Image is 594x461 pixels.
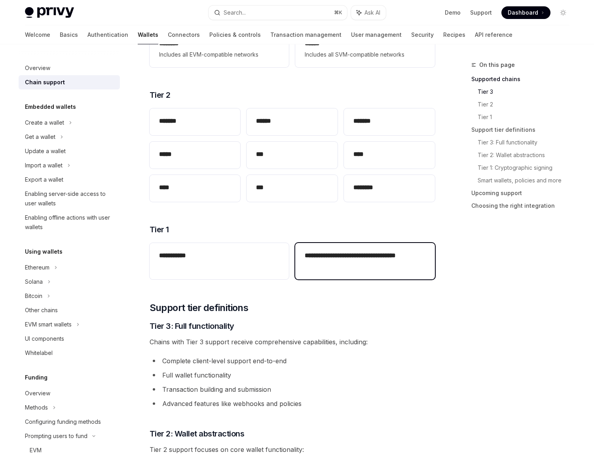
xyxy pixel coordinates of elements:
[60,25,78,44] a: Basics
[25,403,48,412] div: Methods
[87,25,128,44] a: Authentication
[25,25,50,44] a: Welcome
[150,302,249,314] span: Support tier definitions
[150,31,289,67] a: **** ***Includes all EVM-compatible networks
[351,6,386,20] button: Ask AI
[351,25,402,44] a: User management
[25,373,47,382] h5: Funding
[25,78,65,87] div: Chain support
[25,63,50,73] div: Overview
[19,415,120,429] a: Configuring funding methods
[478,161,576,174] a: Tier 1: Cryptographic signing
[478,85,576,98] a: Tier 3
[25,132,55,142] div: Get a wallet
[295,31,435,67] a: **** *Includes all SVM-compatible networks
[478,149,576,161] a: Tier 2: Wallet abstractions
[479,60,515,70] span: On this page
[150,336,435,347] span: Chains with Tier 3 support receive comprehensive capabilities, including:
[138,25,158,44] a: Wallets
[25,277,43,286] div: Solana
[508,9,538,17] span: Dashboard
[159,50,279,59] span: Includes all EVM-compatible networks
[25,320,72,329] div: EVM smart wallets
[19,144,120,158] a: Update a wallet
[150,444,435,455] span: Tier 2 support focuses on core wallet functionality:
[25,263,49,272] div: Ethereum
[445,9,461,17] a: Demo
[501,6,550,19] a: Dashboard
[25,431,87,441] div: Prompting users to fund
[25,348,53,358] div: Whitelabel
[150,428,245,439] span: Tier 2: Wallet abstractions
[30,446,42,455] div: EVM
[557,6,569,19] button: Toggle dark mode
[19,443,120,457] a: EVM
[305,50,425,59] span: Includes all SVM-compatible networks
[150,355,435,366] li: Complete client-level support end-to-end
[168,25,200,44] a: Connectors
[478,136,576,149] a: Tier 3: Full functionality
[471,73,576,85] a: Supported chains
[25,291,42,301] div: Bitcoin
[19,303,120,317] a: Other chains
[25,213,115,232] div: Enabling offline actions with user wallets
[25,305,58,315] div: Other chains
[334,9,342,16] span: ⌘ K
[270,25,342,44] a: Transaction management
[25,334,64,343] div: UI components
[209,6,347,20] button: Search...⌘K
[19,346,120,360] a: Whitelabel
[471,123,576,136] a: Support tier definitions
[478,98,576,111] a: Tier 2
[150,224,169,235] span: Tier 1
[470,9,492,17] a: Support
[224,8,246,17] div: Search...
[150,398,435,409] li: Advanced features like webhooks and policies
[19,61,120,75] a: Overview
[25,146,66,156] div: Update a wallet
[19,332,120,346] a: UI components
[19,211,120,234] a: Enabling offline actions with user wallets
[364,9,380,17] span: Ask AI
[209,25,261,44] a: Policies & controls
[150,384,435,395] li: Transaction building and submission
[478,174,576,187] a: Smart wallets, policies and more
[25,118,64,127] div: Create a wallet
[25,7,74,18] img: light logo
[25,102,76,112] h5: Embedded wallets
[25,161,63,170] div: Import a wallet
[150,89,171,101] span: Tier 2
[19,386,120,400] a: Overview
[19,187,120,211] a: Enabling server-side access to user wallets
[471,187,576,199] a: Upcoming support
[25,417,101,427] div: Configuring funding methods
[25,247,63,256] h5: Using wallets
[478,111,576,123] a: Tier 1
[25,189,115,208] div: Enabling server-side access to user wallets
[19,173,120,187] a: Export a wallet
[25,175,63,184] div: Export a wallet
[150,370,435,381] li: Full wallet functionality
[150,321,234,332] span: Tier 3: Full functionality
[471,199,576,212] a: Choosing the right integration
[475,25,512,44] a: API reference
[19,75,120,89] a: Chain support
[443,25,465,44] a: Recipes
[411,25,434,44] a: Security
[25,389,50,398] div: Overview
